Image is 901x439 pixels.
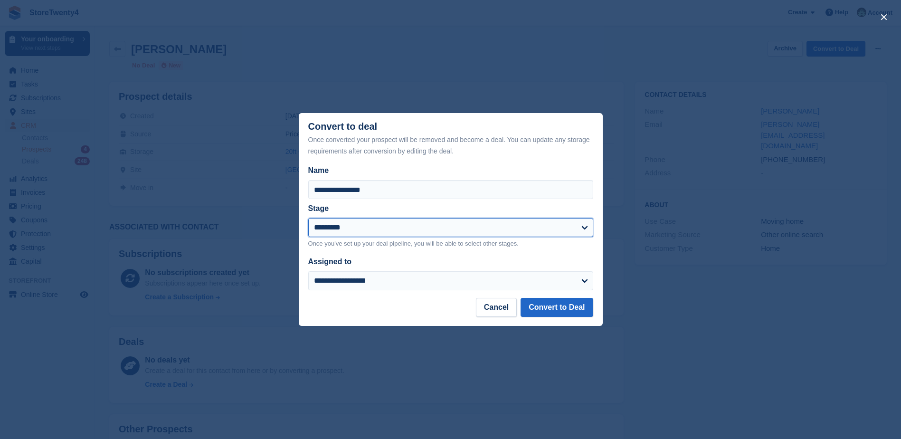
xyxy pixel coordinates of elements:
button: Cancel [476,298,517,317]
label: Name [308,165,593,176]
div: Once converted your prospect will be removed and become a deal. You can update any storage requir... [308,134,593,157]
label: Stage [308,204,329,212]
button: close [876,10,892,25]
label: Assigned to [308,258,352,266]
button: Convert to Deal [521,298,593,317]
div: Convert to deal [308,121,593,157]
p: Once you've set up your deal pipeline, you will be able to select other stages. [308,239,593,248]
